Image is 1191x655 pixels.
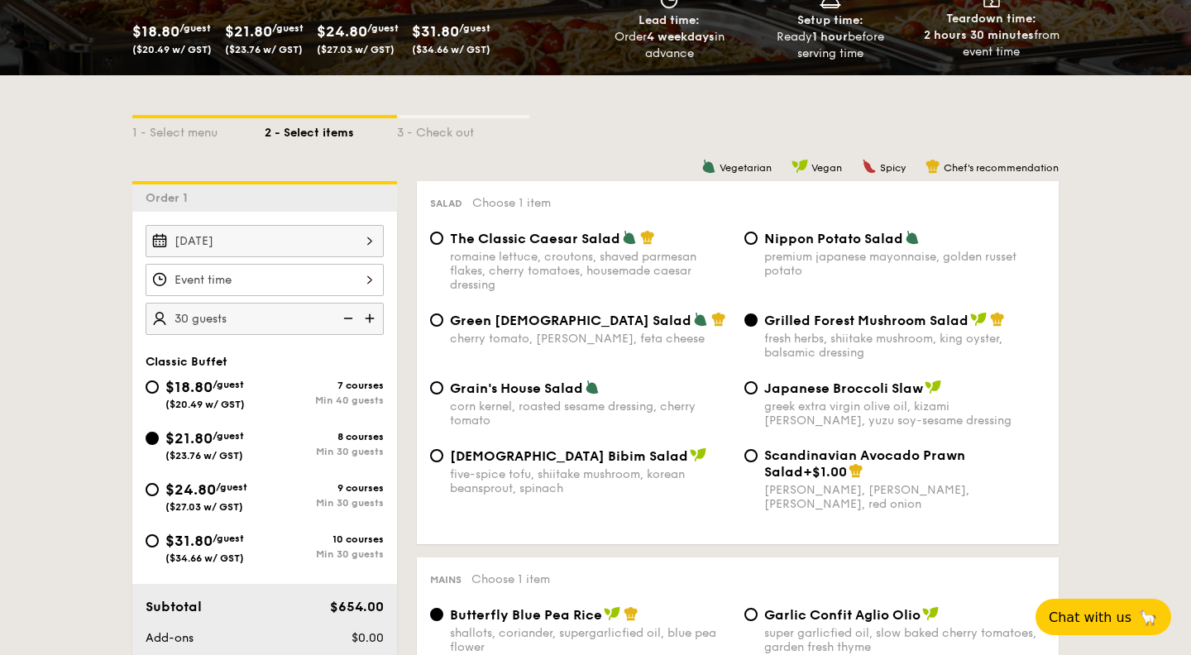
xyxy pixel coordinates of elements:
[797,13,863,27] span: Setup time:
[744,313,758,327] input: Grilled Forest Mushroom Saladfresh herbs, shiitake mushroom, king oyster, balsamic dressing
[165,552,244,564] span: ($34.66 w/ GST)
[926,159,940,174] img: icon-chef-hat.a58ddaea.svg
[744,449,758,462] input: Scandinavian Avocado Prawn Salad+$1.00[PERSON_NAME], [PERSON_NAME], [PERSON_NAME], red onion
[803,464,847,480] span: +$1.00
[450,626,731,654] div: shallots, coriander, supergarlicfied oil, blue pea flower
[450,231,620,246] span: The Classic Caesar Salad
[265,482,384,494] div: 9 courses
[764,313,969,328] span: Grilled Forest Mushroom Salad
[720,162,772,174] span: Vegetarian
[624,606,639,621] img: icon-chef-hat.a58ddaea.svg
[179,22,211,34] span: /guest
[430,449,443,462] input: [DEMOGRAPHIC_DATA] Bibim Saladfive-spice tofu, shiitake mushroom, korean beansprout, spinach
[367,22,399,34] span: /guest
[849,463,863,478] img: icon-chef-hat.a58ddaea.svg
[812,30,848,44] strong: 1 hour
[701,159,716,174] img: icon-vegetarian.fe4039eb.svg
[693,312,708,327] img: icon-vegetarian.fe4039eb.svg
[905,230,920,245] img: icon-vegetarian.fe4039eb.svg
[924,28,1034,42] strong: 2 hours 30 minutes
[764,231,903,246] span: Nippon Potato Salad
[265,431,384,442] div: 8 courses
[1138,608,1158,627] span: 🦙
[917,27,1065,60] div: from event time
[764,399,1045,428] div: greek extra virgin olive oil, kizami [PERSON_NAME], yuzu soy-sesame dressing
[213,430,244,442] span: /guest
[764,626,1045,654] div: super garlicfied oil, slow baked cherry tomatoes, garden fresh thyme
[430,381,443,394] input: Grain's House Saladcorn kernel, roasted sesame dressing, cherry tomato
[352,631,384,645] span: $0.00
[146,380,159,394] input: $18.80/guest($20.49 w/ GST)7 coursesMin 40 guests
[764,447,965,480] span: Scandinavian Avocado Prawn Salad
[265,118,397,141] div: 2 - Select items
[757,29,905,62] div: Ready before serving time
[265,394,384,406] div: Min 40 guests
[450,607,602,623] span: Butterfly Blue Pea Rice
[622,230,637,245] img: icon-vegetarian.fe4039eb.svg
[146,191,194,205] span: Order 1
[639,13,700,27] span: Lead time:
[925,380,941,394] img: icon-vegan.f8ff3823.svg
[764,483,1045,511] div: [PERSON_NAME], [PERSON_NAME], [PERSON_NAME], red onion
[690,447,706,462] img: icon-vegan.f8ff3823.svg
[1036,599,1171,635] button: Chat with us🦙
[165,501,243,513] span: ($27.03 w/ GST)
[450,467,731,495] div: five-spice tofu, shiitake mushroom, korean beansprout, spinach
[922,606,939,621] img: icon-vegan.f8ff3823.svg
[862,159,877,174] img: icon-spicy.37a8142b.svg
[450,399,731,428] div: corn kernel, roasted sesame dressing, cherry tomato
[640,230,655,245] img: icon-chef-hat.a58ddaea.svg
[265,380,384,391] div: 7 courses
[459,22,490,34] span: /guest
[334,303,359,334] img: icon-reduce.1d2dbef1.svg
[317,22,367,41] span: $24.80
[450,448,688,464] span: [DEMOGRAPHIC_DATA] Bibim Salad
[430,574,462,586] span: Mains
[272,22,304,34] span: /guest
[317,44,395,55] span: ($27.03 w/ GST)
[265,548,384,560] div: Min 30 guests
[744,232,758,245] input: Nippon Potato Saladpremium japanese mayonnaise, golden russet potato
[146,264,384,296] input: Event time
[165,450,243,461] span: ($23.76 w/ GST)
[225,22,272,41] span: $21.80
[604,606,620,621] img: icon-vegan.f8ff3823.svg
[585,380,600,394] img: icon-vegetarian.fe4039eb.svg
[450,250,731,292] div: romaine lettuce, croutons, shaved parmesan flakes, cherry tomatoes, housemade caesar dressing
[764,250,1045,278] div: premium japanese mayonnaise, golden russet potato
[146,534,159,547] input: $31.80/guest($34.66 w/ GST)10 coursesMin 30 guests
[944,162,1059,174] span: Chef's recommendation
[744,608,758,621] input: Garlic Confit Aglio Oliosuper garlicfied oil, slow baked cherry tomatoes, garden fresh thyme
[213,379,244,390] span: /guest
[880,162,906,174] span: Spicy
[472,196,551,210] span: Choose 1 item
[990,312,1005,327] img: icon-chef-hat.a58ddaea.svg
[764,332,1045,360] div: fresh herbs, shiitake mushroom, king oyster, balsamic dressing
[165,532,213,550] span: $31.80
[412,22,459,41] span: $31.80
[450,380,583,396] span: Grain's House Salad
[647,30,715,44] strong: 4 weekdays
[359,303,384,334] img: icon-add.58712e84.svg
[225,44,303,55] span: ($23.76 w/ GST)
[330,599,384,614] span: $654.00
[146,303,384,335] input: Number of guests
[711,312,726,327] img: icon-chef-hat.a58ddaea.svg
[132,22,179,41] span: $18.80
[265,497,384,509] div: Min 30 guests
[430,198,462,209] span: Salad
[146,432,159,445] input: $21.80/guest($23.76 w/ GST)8 coursesMin 30 guests
[132,118,265,141] div: 1 - Select menu
[132,44,212,55] span: ($20.49 w/ GST)
[595,29,744,62] div: Order in advance
[146,225,384,257] input: Event date
[450,313,691,328] span: Green [DEMOGRAPHIC_DATA] Salad
[744,381,758,394] input: Japanese Broccoli Slawgreek extra virgin olive oil, kizami [PERSON_NAME], yuzu soy-sesame dressing
[792,159,808,174] img: icon-vegan.f8ff3823.svg
[412,44,490,55] span: ($34.66 w/ GST)
[265,533,384,545] div: 10 courses
[450,332,731,346] div: cherry tomato, [PERSON_NAME], feta cheese
[216,481,247,493] span: /guest
[471,572,550,586] span: Choose 1 item
[146,631,194,645] span: Add-ons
